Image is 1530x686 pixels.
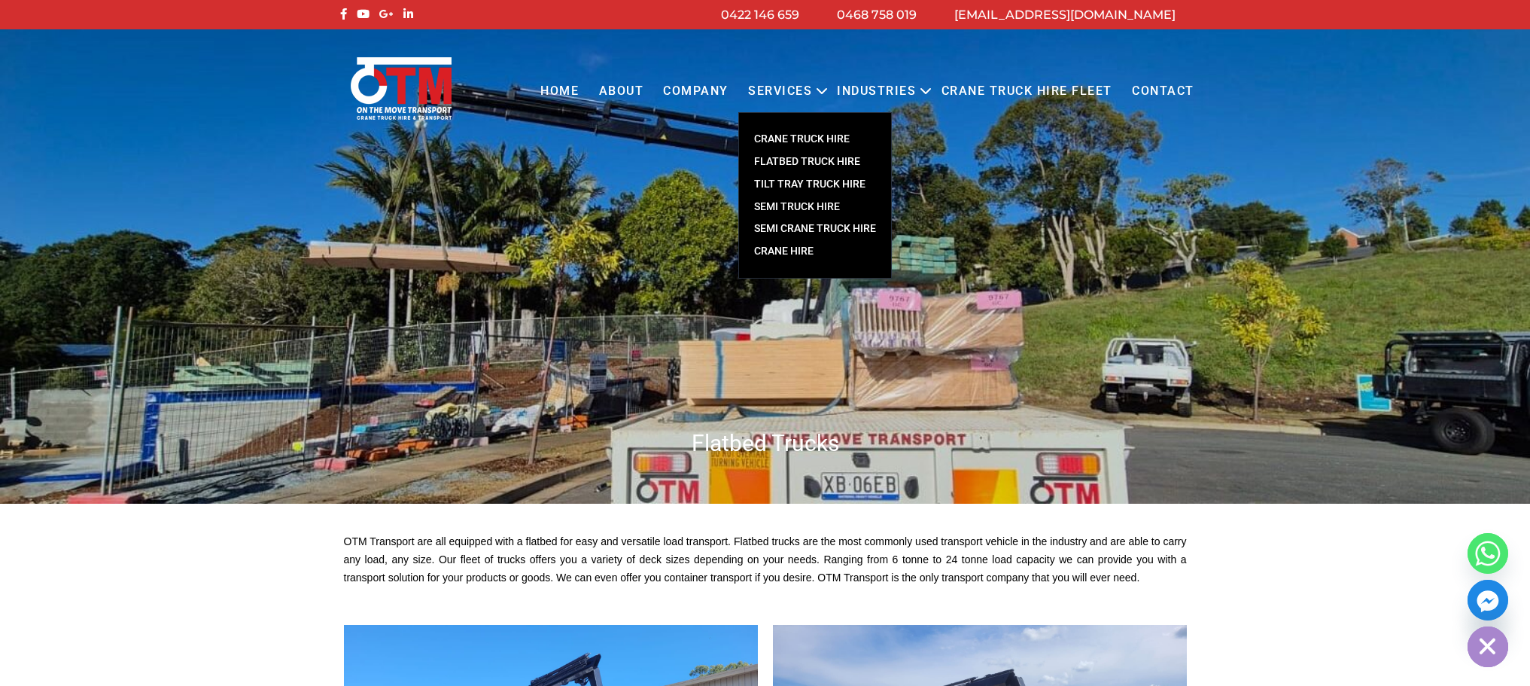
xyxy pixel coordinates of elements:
a: FLATBED TRUCK HIRE [739,151,891,173]
a: Industries [827,71,926,112]
a: Crane Truck Hire Fleet [931,71,1121,112]
a: About [589,71,653,112]
a: SEMI TRUCK HIRE [739,196,891,218]
a: COMPANY [653,71,738,112]
a: Contact [1122,71,1204,112]
a: 0422 146 659 [721,8,799,22]
p: OTM Transport are all equipped with a flatbed for easy and versatile load transport. Flatbed truc... [344,533,1187,587]
a: TILT TRAY TRUCK HIRE [739,173,891,196]
a: SEMI CRANE TRUCK HIRE [739,218,891,240]
a: [EMAIL_ADDRESS][DOMAIN_NAME] [954,8,1176,22]
img: Otmtransport [348,56,455,121]
h1: Flatbed Trucks [336,428,1194,458]
a: Services [738,71,822,112]
a: 0468 758 019 [837,8,917,22]
a: Home [531,71,589,112]
a: Crane Hire [739,240,891,263]
a: CRANE TRUCK HIRE [739,128,891,151]
a: Facebook_Messenger [1468,580,1508,620]
a: Whatsapp [1468,533,1508,574]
